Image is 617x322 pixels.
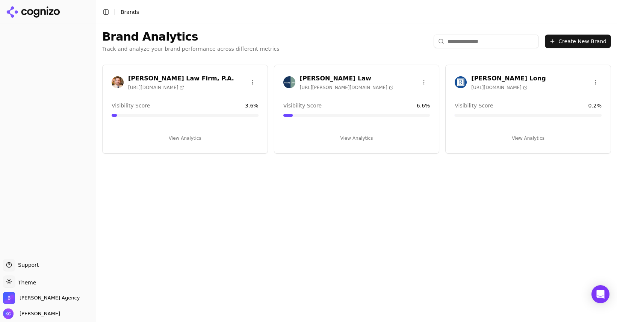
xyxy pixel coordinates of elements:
[417,102,430,109] span: 6.6 %
[112,102,150,109] span: Visibility Score
[245,102,259,109] span: 3.6 %
[112,76,124,88] img: Giddens Law Firm, P.A.
[112,132,259,144] button: View Analytics
[591,285,609,303] div: Open Intercom Messenger
[15,280,36,286] span: Theme
[3,292,80,304] button: Open organization switcher
[102,45,280,53] p: Track and analyze your brand performance across different metrics
[471,74,546,83] h3: [PERSON_NAME] Long
[471,85,527,91] span: [URL][DOMAIN_NAME]
[300,74,393,83] h3: [PERSON_NAME] Law
[545,35,611,48] button: Create New Brand
[455,76,467,88] img: Regan Zambri Long
[283,132,430,144] button: View Analytics
[128,85,184,91] span: [URL][DOMAIN_NAME]
[283,76,295,88] img: Munley Law
[102,30,280,44] h1: Brand Analytics
[588,102,602,109] span: 0.2 %
[300,85,393,91] span: [URL][PERSON_NAME][DOMAIN_NAME]
[121,9,139,15] span: Brands
[121,8,139,16] nav: breadcrumb
[128,74,234,83] h3: [PERSON_NAME] Law Firm, P.A.
[20,295,80,301] span: Bob Agency
[3,308,60,319] button: Open user button
[455,102,493,109] span: Visibility Score
[3,292,15,304] img: Bob Agency
[17,310,60,317] span: [PERSON_NAME]
[15,261,39,269] span: Support
[283,102,322,109] span: Visibility Score
[455,132,602,144] button: View Analytics
[3,308,14,319] img: Kristine Cunningham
